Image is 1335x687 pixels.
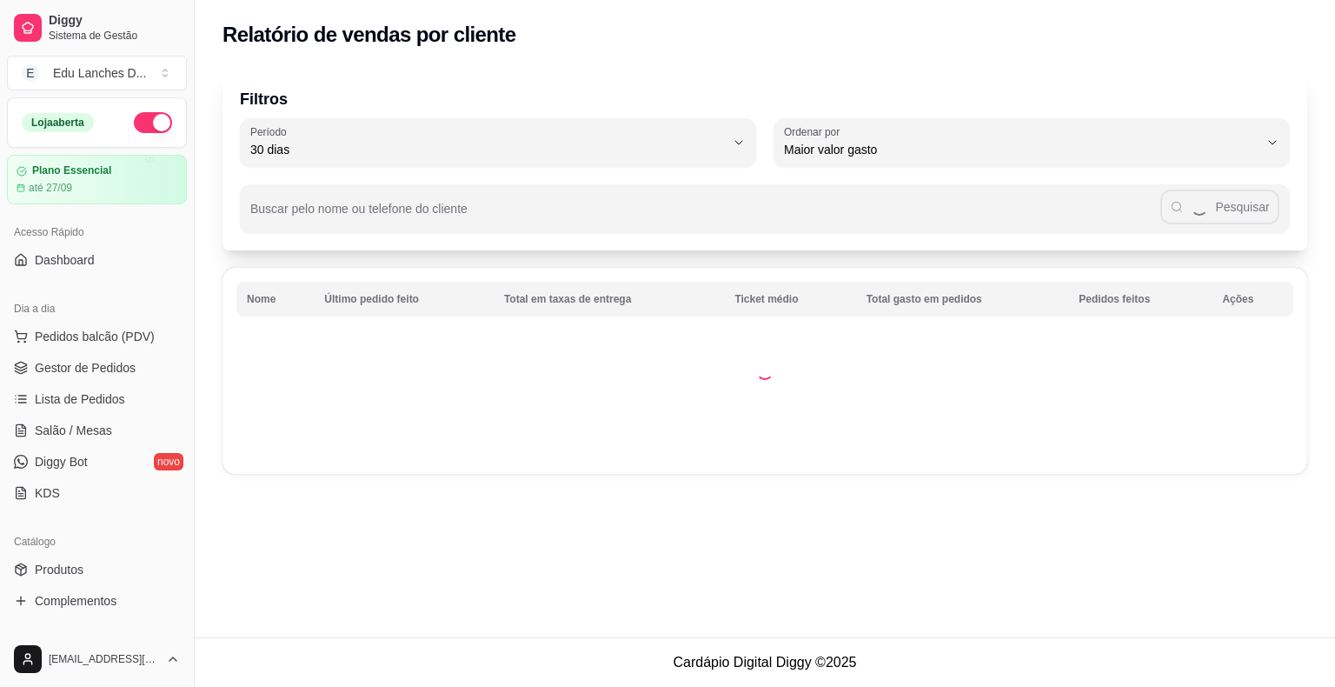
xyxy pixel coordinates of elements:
[7,417,187,444] a: Salão / Mesas
[35,359,136,377] span: Gestor de Pedidos
[7,323,187,350] button: Pedidos balcão (PDV)
[35,453,88,470] span: Diggy Bot
[7,56,187,90] button: Select a team
[35,251,95,269] span: Dashboard
[7,448,187,476] a: Diggy Botnovo
[7,218,187,246] div: Acesso Rápido
[35,422,112,439] span: Salão / Mesas
[35,390,125,408] span: Lista de Pedidos
[32,164,111,177] article: Plano Essencial
[7,587,187,615] a: Complementos
[49,13,180,29] span: Diggy
[7,354,187,382] a: Gestor de Pedidos
[7,246,187,274] a: Dashboard
[35,484,60,502] span: KDS
[7,385,187,413] a: Lista de Pedidos
[22,64,39,82] span: E
[774,118,1290,167] button: Ordenar porMaior valor gasto
[7,528,187,556] div: Catálogo
[53,64,146,82] div: Edu Lanches D ...
[7,479,187,507] a: KDS
[7,556,187,584] a: Produtos
[7,295,187,323] div: Dia a dia
[195,637,1335,687] footer: Cardápio Digital Diggy © 2025
[49,652,159,666] span: [EMAIL_ADDRESS][DOMAIN_NAME]
[134,112,172,133] button: Alterar Status
[7,155,187,204] a: Plano Essencialaté 27/09
[35,328,155,345] span: Pedidos balcão (PDV)
[7,638,187,680] button: [EMAIL_ADDRESS][DOMAIN_NAME]
[250,207,1160,224] input: Buscar pelo nome ou telefone do cliente
[240,118,756,167] button: Período30 dias
[784,124,846,139] label: Ordenar por
[756,363,774,380] div: Loading
[29,181,72,195] article: até 27/09
[784,141,1259,158] span: Maior valor gasto
[35,592,116,610] span: Complementos
[222,21,516,49] h2: Relatório de vendas por cliente
[250,141,725,158] span: 30 dias
[7,7,187,49] a: DiggySistema de Gestão
[250,124,292,139] label: Período
[35,561,83,578] span: Produtos
[49,29,180,43] span: Sistema de Gestão
[22,113,94,132] div: Loja aberta
[240,87,1290,111] p: Filtros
